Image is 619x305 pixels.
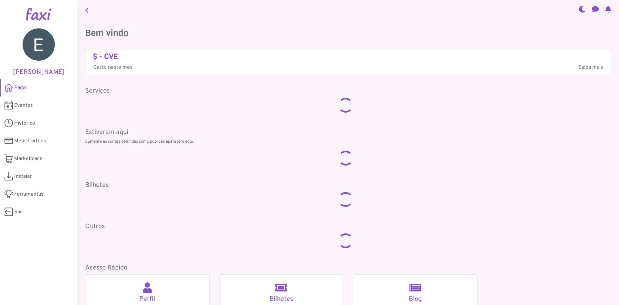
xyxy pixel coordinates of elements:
h5: Blog [361,295,469,303]
h4: $ - CVE [93,52,603,61]
a: [PERSON_NAME] [10,28,68,76]
h3: Bem vindo [85,28,611,39]
span: Instalar [14,173,32,180]
h5: Serviços [85,87,611,95]
h5: Bilhetes [227,295,336,303]
span: Eventos [14,102,33,109]
span: Sair [14,208,23,216]
h5: Outros [85,223,611,230]
p: Somente as contas definidas como públicas aparecem aqui. [85,139,611,145]
span: Saiba mais [578,64,603,71]
span: Meus Cartões [14,137,46,145]
span: Ferramentas [14,190,44,198]
a: $ - CVE Gasto neste mêsSaiba mais [93,52,603,72]
h5: [PERSON_NAME] [10,68,68,76]
span: Marketplace [14,155,43,163]
span: Pagar [14,84,27,92]
h5: Acesso Rápido [85,264,611,272]
h5: Perfil [93,295,201,303]
span: Histórico [14,119,35,127]
p: Gasto neste mês [93,64,603,71]
h5: Estiveram aqui [85,128,611,136]
h5: Bilhetes [85,181,611,189]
